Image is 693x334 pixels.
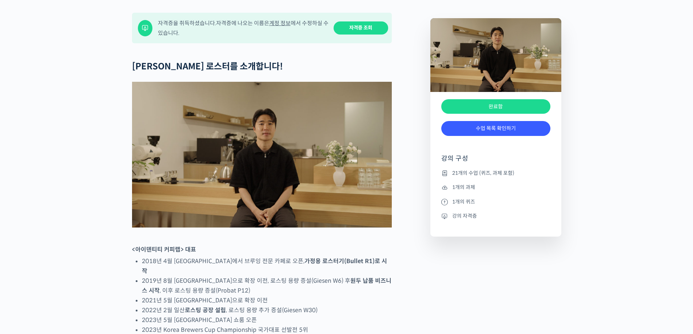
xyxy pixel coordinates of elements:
span: 홈 [23,241,27,247]
li: 2021년 5월 [GEOGRAPHIC_DATA]으로 확장 이전 [142,295,392,305]
span: 1 [74,230,76,236]
span: 대화 [67,242,75,248]
a: 수업 목록 확인하기 [441,121,550,136]
h2: [PERSON_NAME] 로스터를 소개합니다! [132,61,392,72]
a: 1대화 [48,230,94,249]
li: 강의 자격증 [441,212,550,220]
div: 완료함 [441,99,550,114]
li: 2022년 2월 일산 , 로스팅 용량 추가 증설(Giesen W30) [142,305,392,315]
li: 2019년 8월 [GEOGRAPHIC_DATA]으로 확장 이전, 로스팅 용량 증설(Giesen W6) 후 , 이후 로스팅 용량 증설(Probat P12) [142,276,392,295]
a: 설정 [94,230,140,249]
a: 자격증 조회 [334,21,388,35]
span: 설정 [112,241,121,247]
strong: 로스팅 공장 설립 [185,306,226,314]
a: 계정 정보 [269,20,291,27]
div: 자격증을 취득하셨습니다. 자격증에 나오는 이름은 에서 수정하실 수 있습니다. [158,18,329,38]
li: 21개의 수업 (퀴즈, 과제 포함) [441,169,550,177]
li: 1개의 과제 [441,183,550,192]
strong: <아이덴티티 커피랩> 대표 [132,246,196,253]
li: 2023년 5월 [GEOGRAPHIC_DATA] 쇼룸 오픈 [142,315,392,325]
h4: 강의 구성 [441,154,550,169]
li: 1개의 퀴즈 [441,197,550,206]
a: 홈 [2,230,48,249]
li: 2018년 4월 [GEOGRAPHIC_DATA]에서 브루잉 전문 카페로 오픈, [142,256,392,276]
